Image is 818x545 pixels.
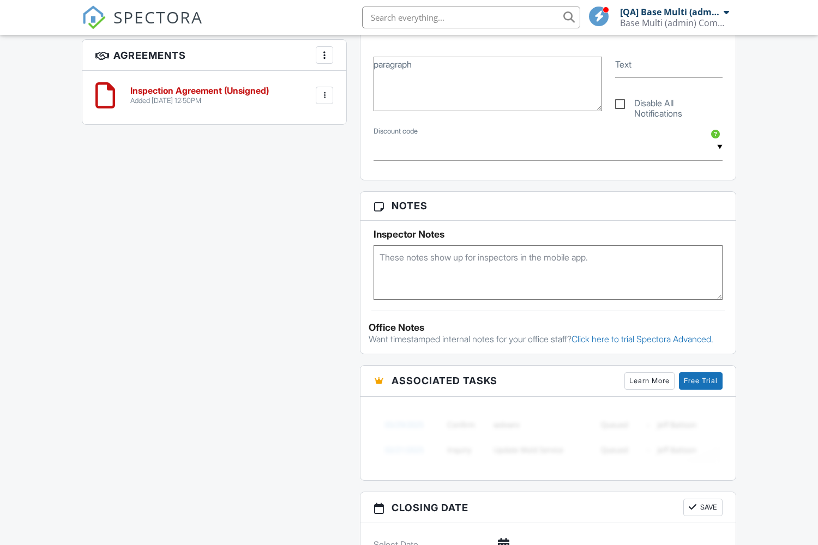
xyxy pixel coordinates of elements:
[683,499,723,516] button: Save
[392,373,497,388] span: Associated Tasks
[369,322,727,333] div: Office Notes
[82,5,106,29] img: The Best Home Inspection Software - Spectora
[369,333,727,345] p: Want timestamped internal notes for your office staff?
[572,334,713,344] a: Click here to trial Spectora Advanced.
[374,229,723,240] h5: Inspector Notes
[679,372,723,390] a: Free Trial
[620,7,721,17] div: [QA] Base Multi (admin)
[374,58,412,70] label: paragraph
[130,86,269,105] a: Inspection Agreement (Unsigned) Added [DATE] 12:50PM
[130,96,269,105] div: Added [DATE] 12:50PM
[392,500,468,515] span: Closing date
[615,98,723,112] label: Disable All Notifications
[130,86,269,96] h6: Inspection Agreement (Unsigned)
[374,126,418,136] label: Discount code
[615,58,631,70] label: Text
[113,5,203,28] span: SPECTORA
[362,7,580,28] input: Search everything...
[615,51,723,78] input: Text
[82,15,203,38] a: SPECTORA
[82,40,346,71] h3: Agreements
[374,57,602,111] textarea: paragraph
[374,405,723,469] img: blurred-tasks-251b60f19c3f713f9215ee2a18cbf2105fc2d72fcd585247cf5e9ec0c957c1dd.png
[624,372,675,390] a: Learn More
[620,17,729,28] div: Base Multi (admin) Company
[360,192,736,220] h3: Notes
